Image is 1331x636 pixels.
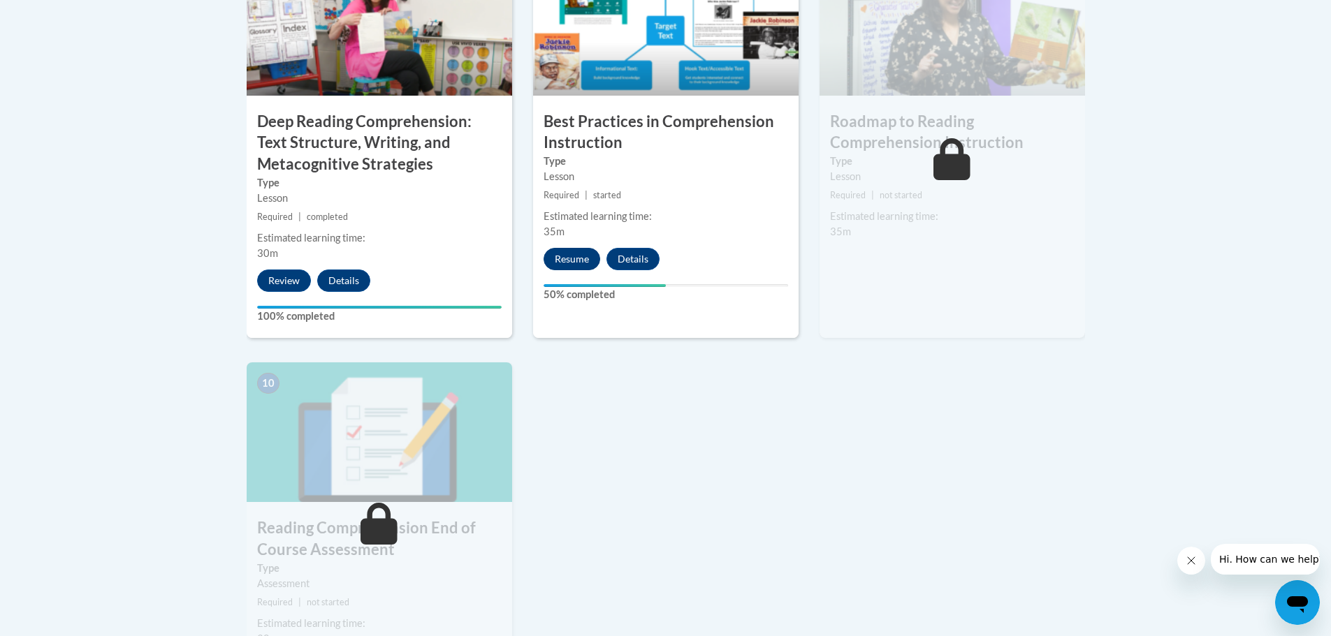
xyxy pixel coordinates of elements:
[8,10,113,21] span: Hi. How can we help?
[1211,544,1320,575] iframe: Message from company
[830,154,1075,169] label: Type
[544,169,788,184] div: Lesson
[257,230,502,246] div: Estimated learning time:
[307,597,349,607] span: not started
[257,269,311,292] button: Review
[257,309,502,324] label: 100% completed
[257,373,279,394] span: 10
[247,517,512,561] h3: Reading Comprehension End of Course Assessment
[544,287,788,302] label: 50% completed
[257,247,278,259] span: 30m
[257,597,293,607] span: Required
[830,225,851,237] span: 35m
[871,190,874,200] span: |
[544,248,600,270] button: Resume
[606,248,660,270] button: Details
[247,111,512,175] h3: Deep Reading Comprehension: Text Structure, Writing, and Metacognitive Strategies
[247,362,512,502] img: Course Image
[257,175,502,191] label: Type
[830,169,1075,184] div: Lesson
[257,306,502,309] div: Your progress
[830,190,866,200] span: Required
[257,576,502,591] div: Assessment
[533,111,799,154] h3: Best Practices in Comprehension Instruction
[317,269,370,292] button: Details
[830,209,1075,224] div: Estimated learning time:
[298,212,301,222] span: |
[585,190,588,200] span: |
[544,225,565,237] span: 35m
[593,190,621,200] span: started
[544,284,666,287] div: Your progress
[544,154,788,169] label: Type
[544,190,579,200] span: Required
[1177,547,1205,575] iframe: Close message
[880,190,922,200] span: not started
[820,111,1085,154] h3: Roadmap to Reading Comprehension Instruction
[298,597,301,607] span: |
[1275,580,1320,625] iframe: Button to launch messaging window
[257,616,502,631] div: Estimated learning time:
[257,212,293,222] span: Required
[544,209,788,224] div: Estimated learning time:
[257,561,502,576] label: Type
[307,212,348,222] span: completed
[257,191,502,206] div: Lesson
